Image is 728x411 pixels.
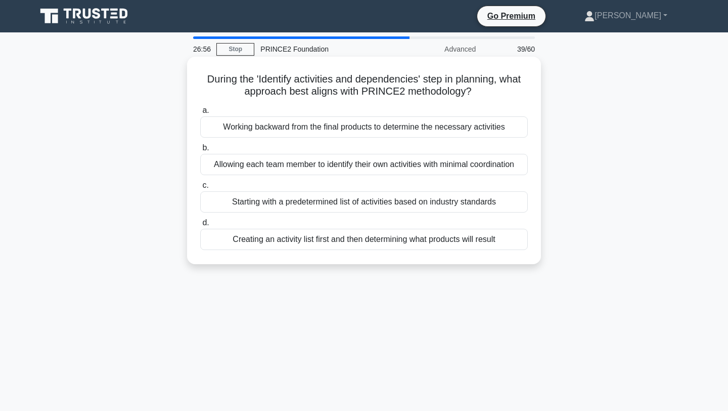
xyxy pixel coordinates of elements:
span: c. [202,181,208,189]
div: PRINCE2 Foundation [254,39,393,59]
span: d. [202,218,209,227]
a: Go Premium [481,10,541,22]
h5: During the 'Identify activities and dependencies' step in planning, what approach best aligns wit... [199,73,529,98]
div: Starting with a predetermined list of activities based on industry standards [200,191,528,213]
span: a. [202,106,209,114]
div: Advanced [393,39,482,59]
div: Creating an activity list first and then determining what products will result [200,229,528,250]
a: [PERSON_NAME] [560,6,692,26]
div: 39/60 [482,39,541,59]
span: b. [202,143,209,152]
a: Stop [216,43,254,56]
div: 26:56 [187,39,216,59]
div: Allowing each team member to identify their own activities with minimal coordination [200,154,528,175]
div: Working backward from the final products to determine the necessary activities [200,116,528,138]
